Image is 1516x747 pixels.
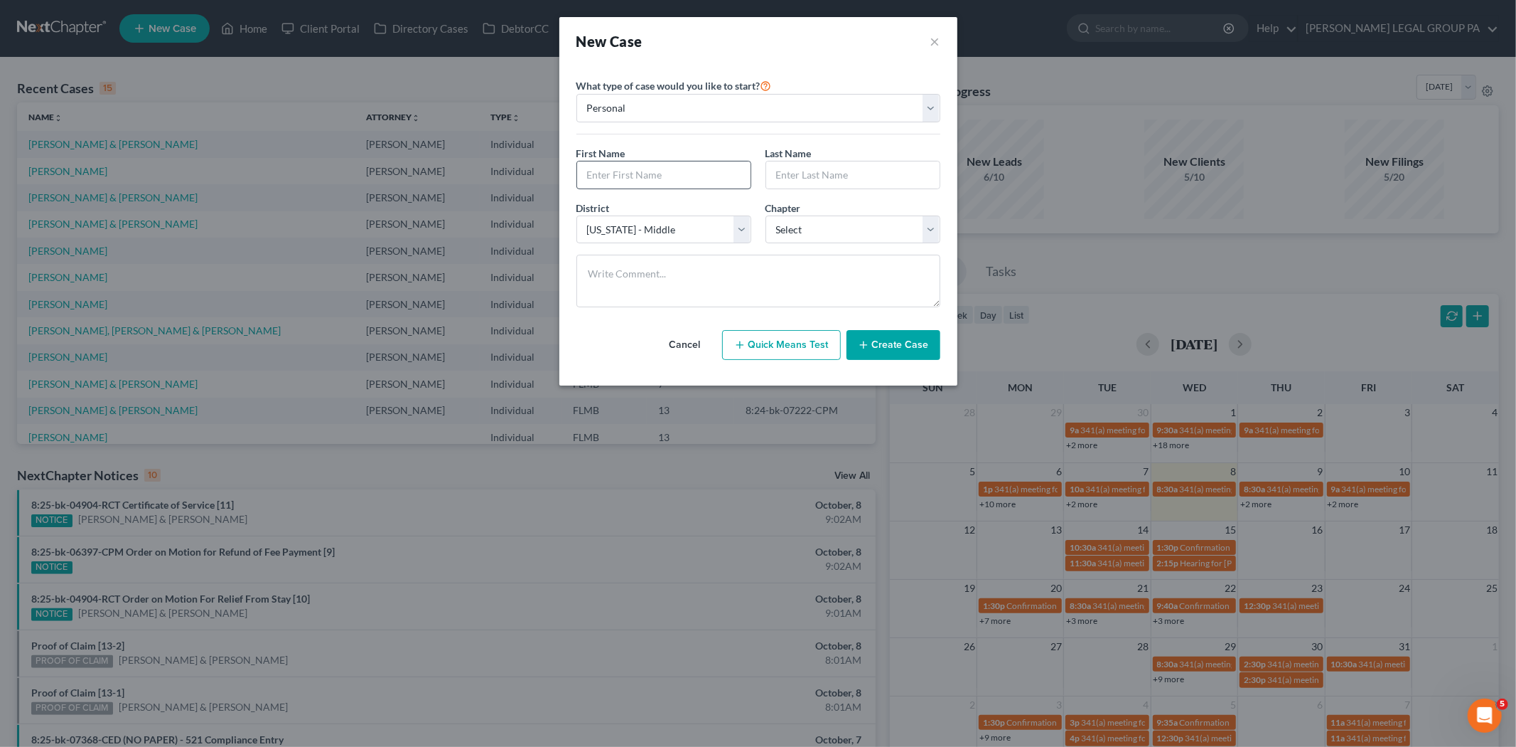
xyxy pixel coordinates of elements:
strong: New Case [576,33,643,50]
input: Enter Last Name [766,161,940,189]
span: Chapter [765,202,801,214]
span: First Name [576,147,625,159]
iframe: Intercom live chat [1468,699,1502,733]
button: × [930,31,940,51]
span: 5 [1497,699,1508,710]
button: Create Case [846,330,940,360]
span: District [576,202,610,214]
span: Last Name [765,147,812,159]
button: Quick Means Test [722,330,841,360]
label: What type of case would you like to start? [576,77,772,94]
input: Enter First Name [577,161,751,189]
button: Cancel [654,331,716,359]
